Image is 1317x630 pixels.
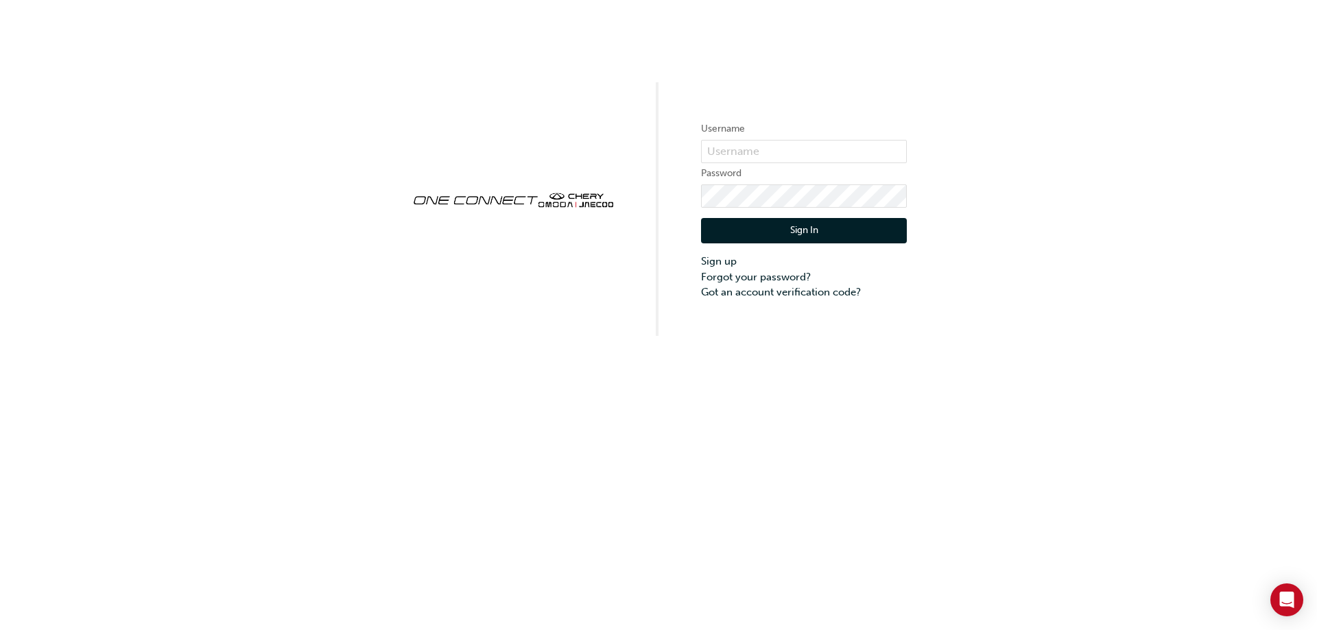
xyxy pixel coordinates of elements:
a: Sign up [701,254,907,269]
div: Open Intercom Messenger [1270,583,1303,616]
button: Sign In [701,218,907,244]
a: Got an account verification code? [701,284,907,300]
a: Forgot your password? [701,269,907,285]
input: Username [701,140,907,163]
label: Password [701,165,907,182]
label: Username [701,121,907,137]
img: oneconnect [410,181,616,217]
